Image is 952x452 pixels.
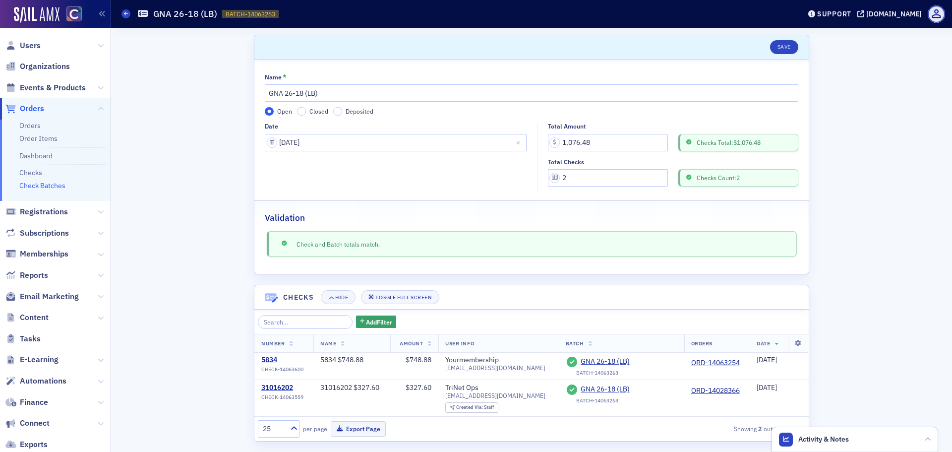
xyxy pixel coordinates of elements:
[153,8,217,20] h1: GNA 26-18 (LB)
[548,158,584,166] div: Total Checks
[445,384,478,392] a: TriNet Ops
[5,82,86,93] a: Events & Products
[14,7,59,23] img: SailAMX
[5,397,48,408] a: Finance
[694,173,740,182] span: Checks Count: 2
[265,107,274,116] input: Open
[320,340,336,347] span: Name
[576,370,618,376] div: BATCH-14063263
[866,9,922,18] div: [DOMAIN_NAME]
[20,354,59,365] span: E-Learning
[406,383,431,392] span: $327.60
[356,316,397,328] button: AddFilter
[757,424,764,433] strong: 2
[265,211,305,224] h2: Validation
[757,383,777,392] span: [DATE]
[331,421,386,437] button: Export Page
[445,392,545,399] span: [EMAIL_ADDRESS][DOMAIN_NAME]
[445,402,498,413] div: Created Via: Staff
[20,103,44,114] span: Orders
[5,103,44,114] a: Orders
[548,134,668,151] input: 0.00
[581,357,671,366] a: GNA 26-18 (LB)
[20,228,69,239] span: Subscriptions
[5,228,69,239] a: Subscriptions
[5,270,48,281] a: Reports
[779,424,786,433] strong: 2
[263,424,285,434] div: 25
[20,206,68,217] span: Registrations
[19,134,58,143] a: Order Items
[694,138,761,147] span: Checks Total:
[366,318,392,326] span: Add Filter
[691,387,740,395] a: ORD-14028366
[333,107,342,116] input: Deposited
[445,364,545,372] span: [EMAIL_ADDRESS][DOMAIN_NAME]
[261,384,303,392] a: 31016202
[581,385,671,394] a: GNA 26-18 (LB)
[303,424,327,433] label: per page
[265,73,282,81] div: Name
[265,123,278,130] div: Date
[20,376,66,387] span: Automations
[566,340,584,347] span: Batch
[5,206,68,217] a: Registrations
[309,107,328,115] span: Closed
[770,40,798,54] button: Save
[5,61,70,72] a: Organizations
[5,312,49,323] a: Content
[20,249,68,259] span: Memberships
[261,366,303,373] span: CHECK-14063600
[691,359,740,368] a: ORD-14063254
[817,9,851,18] div: Support
[261,394,303,400] span: CHECK-14063559
[375,295,431,300] div: Toggle Full Screen
[406,355,431,364] span: $748.88
[258,315,353,329] input: Search…
[5,354,59,365] a: E-Learning
[283,73,287,80] abbr: This field is required
[757,355,777,364] span: [DATE]
[66,6,82,22] img: SailAMX
[456,405,494,410] div: Staff
[261,340,285,347] span: Number
[20,40,41,51] span: Users
[5,291,79,302] a: Email Marketing
[445,356,499,365] a: Yourmembership
[20,61,70,72] span: Organizations
[19,151,53,160] a: Dashboard
[20,82,86,93] span: Events & Products
[283,292,314,303] h4: Checks
[20,291,79,302] span: Email Marketing
[335,295,348,300] div: Hide
[320,384,383,392] div: 31016202 $327.60
[548,123,586,130] div: Total Amount
[400,340,423,347] span: Amount
[513,134,527,151] button: Close
[19,181,65,190] a: Check Batches
[59,6,82,23] a: View Homepage
[20,397,48,408] span: Finance
[346,107,373,115] span: Deposited
[321,290,356,304] button: Hide
[19,121,41,130] a: Orders
[5,376,66,387] a: Automations
[5,418,50,429] a: Connect
[20,418,50,429] span: Connect
[261,356,303,365] a: 5834
[277,107,292,115] span: Open
[456,404,484,410] span: Created Via :
[5,249,68,259] a: Memberships
[290,240,380,249] span: Check and Batch totals match.
[226,10,275,18] span: BATCH-14063263
[5,333,41,344] a: Tasks
[20,312,49,323] span: Content
[928,5,945,23] span: Profile
[5,439,48,450] a: Exports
